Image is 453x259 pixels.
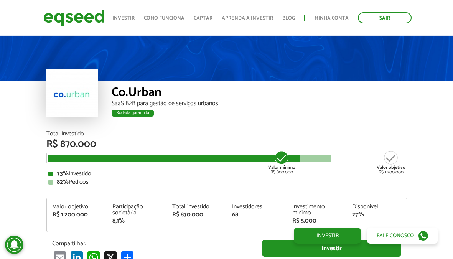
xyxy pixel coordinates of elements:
[112,218,161,224] div: 8,1%
[112,101,407,107] div: SaaS B2B para gestão de serviços urbanos
[262,240,401,257] a: Investir
[144,16,184,21] a: Como funciona
[43,8,105,28] img: EqSeed
[46,139,407,149] div: R$ 870.000
[268,164,295,171] strong: Valor mínimo
[172,204,221,210] div: Total investido
[282,16,295,21] a: Blog
[232,204,280,210] div: Investidores
[358,12,412,23] a: Sair
[48,171,405,177] div: Investido
[112,16,135,21] a: Investir
[377,164,405,171] strong: Valor objetivo
[267,150,296,175] div: R$ 800.000
[112,110,154,117] div: Rodada garantida
[352,204,400,210] div: Disponível
[112,204,161,216] div: Participação societária
[194,16,212,21] a: Captar
[48,179,405,185] div: Pedidos
[352,212,400,218] div: 27%
[292,204,341,216] div: Investimento mínimo
[315,16,349,21] a: Minha conta
[377,150,405,175] div: R$ 1.200.000
[222,16,273,21] a: Aprenda a investir
[367,228,438,244] a: Fale conosco
[112,86,407,101] div: Co.Urban
[232,212,280,218] div: 68
[294,228,361,244] a: Investir
[57,168,69,179] strong: 73%
[53,204,101,210] div: Valor objetivo
[53,212,101,218] div: R$ 1.200.000
[172,212,221,218] div: R$ 870.000
[292,218,341,224] div: R$ 5.000
[57,177,69,187] strong: 82%
[46,131,407,137] div: Total Investido
[52,240,251,247] p: Compartilhar:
